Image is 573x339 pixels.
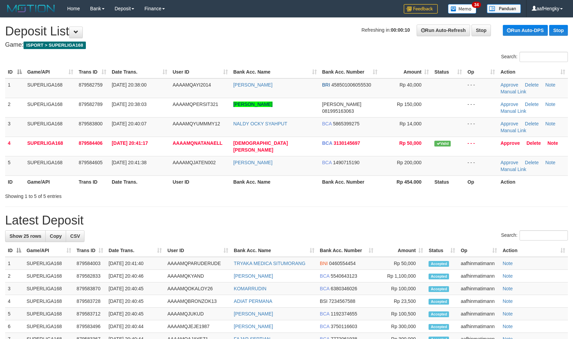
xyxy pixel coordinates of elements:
[173,121,220,126] span: AAAAMQYUMMMY12
[173,82,211,88] span: AAAAMQAYI2014
[502,286,513,291] a: Note
[448,4,477,14] img: Button%20Memo.svg
[165,270,231,282] td: AAAAMQKYAND
[76,66,109,78] th: Trans ID: activate to sort column ascending
[503,25,548,36] a: Run Auto-DPS
[380,66,432,78] th: Amount: activate to sort column ascending
[231,66,320,78] th: Bank Acc. Name: activate to sort column ascending
[24,244,74,257] th: Game/API: activate to sort column ascending
[320,286,329,291] span: BCA
[500,89,526,94] a: Manual Link
[376,295,426,308] td: Rp 23,500
[170,175,231,188] th: User ID
[109,175,170,188] th: Date Trans.
[376,244,426,257] th: Amount: activate to sort column ascending
[547,140,558,146] a: Note
[498,66,568,78] th: Action: activate to sort column ascending
[5,282,24,295] td: 3
[173,160,216,165] span: AAAAMQJATEN002
[109,66,170,78] th: Date Trans.: activate to sort column ascending
[545,121,556,126] a: Note
[322,82,330,88] span: BRI
[417,25,470,36] a: Run Auto-Refresh
[331,273,357,279] span: Copy 5540643123 to clipboard
[545,160,556,165] a: Note
[5,137,25,156] td: 4
[74,282,106,295] td: 879583870
[106,244,165,257] th: Date Trans.: activate to sort column ascending
[234,261,305,266] a: TRYAKA MEDICA SITUMORANG
[429,274,449,279] span: Accepted
[173,140,222,146] span: AAAAMQNATANAELL
[331,324,357,329] span: Copy 3750116603 to clipboard
[79,160,103,165] span: 879584605
[5,117,25,137] td: 3
[432,175,465,188] th: Status
[329,261,356,266] span: Copy 0460554454 to clipboard
[112,82,146,88] span: [DATE] 20:38:00
[361,27,410,33] span: Refreshing in:
[331,286,357,291] span: Copy 6380346026 to clipboard
[5,244,24,257] th: ID: activate to sort column descending
[25,175,76,188] th: Game/API
[25,78,76,98] td: SUPERLIGA168
[66,230,84,242] a: CSV
[465,117,498,137] td: - - -
[234,298,272,304] a: ADIAT PERMANA
[233,102,273,107] a: [PERSON_NAME]
[500,121,518,126] a: Approve
[165,282,231,295] td: AAAAMQOKALOY26
[429,286,449,292] span: Accepted
[25,137,76,156] td: SUPERLIGA168
[434,141,451,147] span: Valid transaction
[487,4,521,13] img: panduan.png
[333,160,359,165] span: Copy 1490715190 to clipboard
[322,160,332,165] span: BCA
[465,156,498,175] td: - - -
[429,261,449,267] span: Accepted
[465,137,498,156] td: - - -
[165,320,231,333] td: AAAAMQJEJE1987
[331,311,357,317] span: Copy 1192374655 to clipboard
[74,244,106,257] th: Trans ID: activate to sort column ascending
[25,98,76,117] td: SUPERLIGA168
[10,233,41,239] span: Show 25 rows
[24,42,86,49] span: ISPORT > SUPERLIGA168
[376,270,426,282] td: Rp 1,100,000
[24,257,74,270] td: SUPERLIGA168
[233,121,288,126] a: NALDY OCKY SYAHPUT
[74,308,106,320] td: 879583712
[112,160,146,165] span: [DATE] 20:41:38
[458,320,500,333] td: aafhinmatimann
[231,244,317,257] th: Bank Acc. Name: activate to sort column ascending
[376,308,426,320] td: Rp 100,500
[331,82,371,88] span: Copy 458501006055530 to clipboard
[400,82,422,88] span: Rp 40,000
[45,230,66,242] a: Copy
[520,230,568,241] input: Search:
[397,102,421,107] span: Rp 150,000
[25,66,76,78] th: Game/API: activate to sort column ascending
[376,320,426,333] td: Rp 300,000
[24,320,74,333] td: SUPERLIGA168
[465,78,498,98] td: - - -
[322,140,332,146] span: BCA
[322,121,332,126] span: BCA
[74,270,106,282] td: 879582833
[334,140,360,146] span: Copy 3130145697 to clipboard
[502,273,513,279] a: Note
[501,52,568,62] label: Search:
[25,156,76,175] td: SUPERLIGA168
[320,175,381,188] th: Bank Acc. Number
[502,261,513,266] a: Note
[106,282,165,295] td: [DATE] 20:40:45
[429,324,449,330] span: Accepted
[320,261,328,266] span: BNI
[391,27,410,33] strong: 00:00:10
[234,311,273,317] a: [PERSON_NAME]
[50,233,62,239] span: Copy
[502,298,513,304] a: Note
[106,320,165,333] td: [DATE] 20:40:44
[471,25,491,36] a: Stop
[458,282,500,295] td: aafhinmatimann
